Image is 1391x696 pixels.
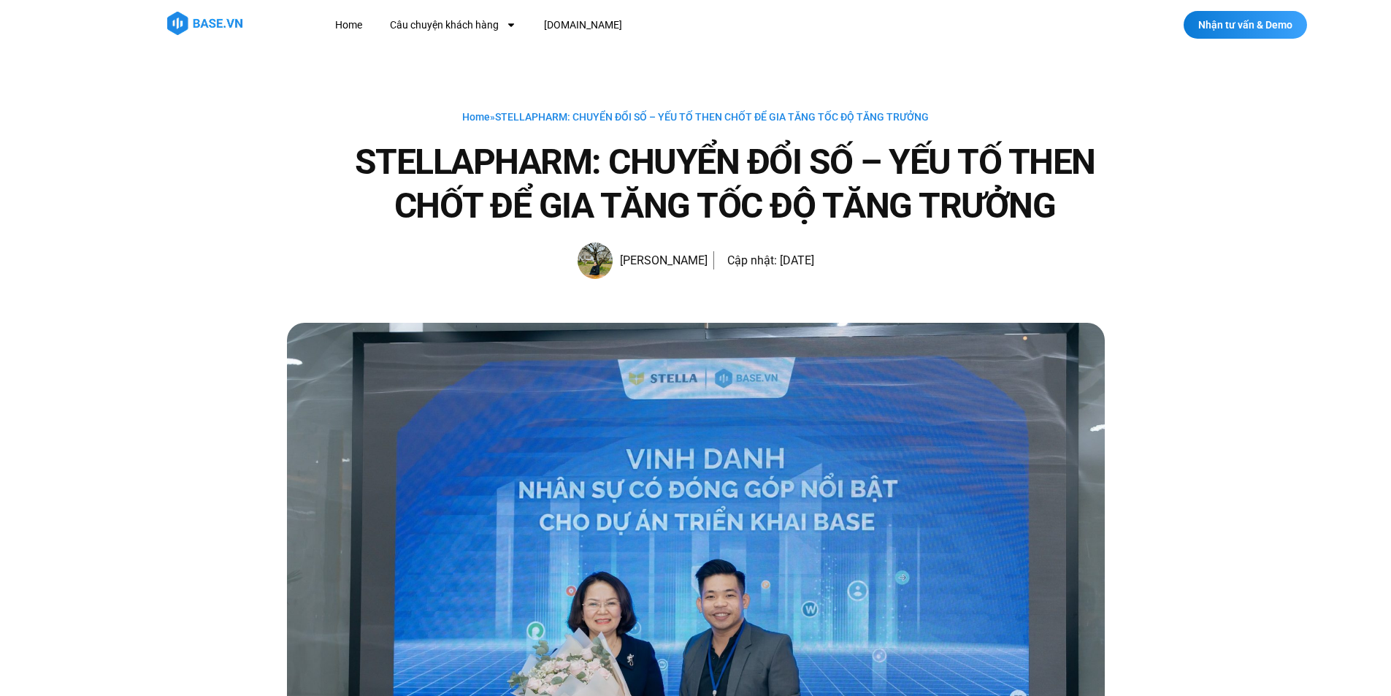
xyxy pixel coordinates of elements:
a: Home [324,12,373,39]
a: Home [462,111,490,123]
span: STELLAPHARM: CHUYỂN ĐỔI SỐ – YẾU TỐ THEN CHỐT ĐỂ GIA TĂNG TỐC ĐỘ TĂNG TRƯỞNG [495,111,929,123]
a: [DOMAIN_NAME] [533,12,633,39]
img: Picture of Đoàn Đức [578,242,613,279]
nav: Menu [324,12,890,39]
span: Nhận tư vấn & Demo [1198,20,1292,30]
span: [PERSON_NAME] [613,251,708,271]
a: Câu chuyện khách hàng [379,12,527,39]
h1: STELLAPHARM: CHUYỂN ĐỔI SỐ – YẾU TỐ THEN CHỐT ĐỂ GIA TĂNG TỐC ĐỘ TĂNG TRƯỞNG [345,140,1105,228]
time: [DATE] [780,253,814,267]
a: Nhận tư vấn & Demo [1184,11,1307,39]
a: Picture of Đoàn Đức [PERSON_NAME] [578,242,708,279]
span: » [462,111,929,123]
span: Cập nhật: [727,253,777,267]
